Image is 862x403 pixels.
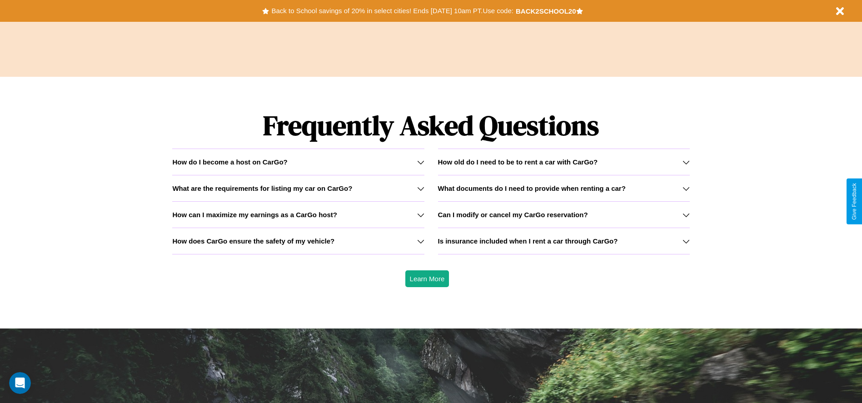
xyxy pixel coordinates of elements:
[438,158,598,166] h3: How old do I need to be to rent a car with CarGo?
[9,372,31,394] iframe: Intercom live chat
[172,237,334,245] h3: How does CarGo ensure the safety of my vehicle?
[438,237,618,245] h3: Is insurance included when I rent a car through CarGo?
[172,211,337,219] h3: How can I maximize my earnings as a CarGo host?
[516,7,576,15] b: BACK2SCHOOL20
[172,102,689,149] h1: Frequently Asked Questions
[269,5,515,17] button: Back to School savings of 20% in select cities! Ends [DATE] 10am PT.Use code:
[405,270,449,287] button: Learn More
[438,184,626,192] h3: What documents do I need to provide when renting a car?
[172,158,287,166] h3: How do I become a host on CarGo?
[851,183,857,220] div: Give Feedback
[438,211,588,219] h3: Can I modify or cancel my CarGo reservation?
[172,184,352,192] h3: What are the requirements for listing my car on CarGo?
